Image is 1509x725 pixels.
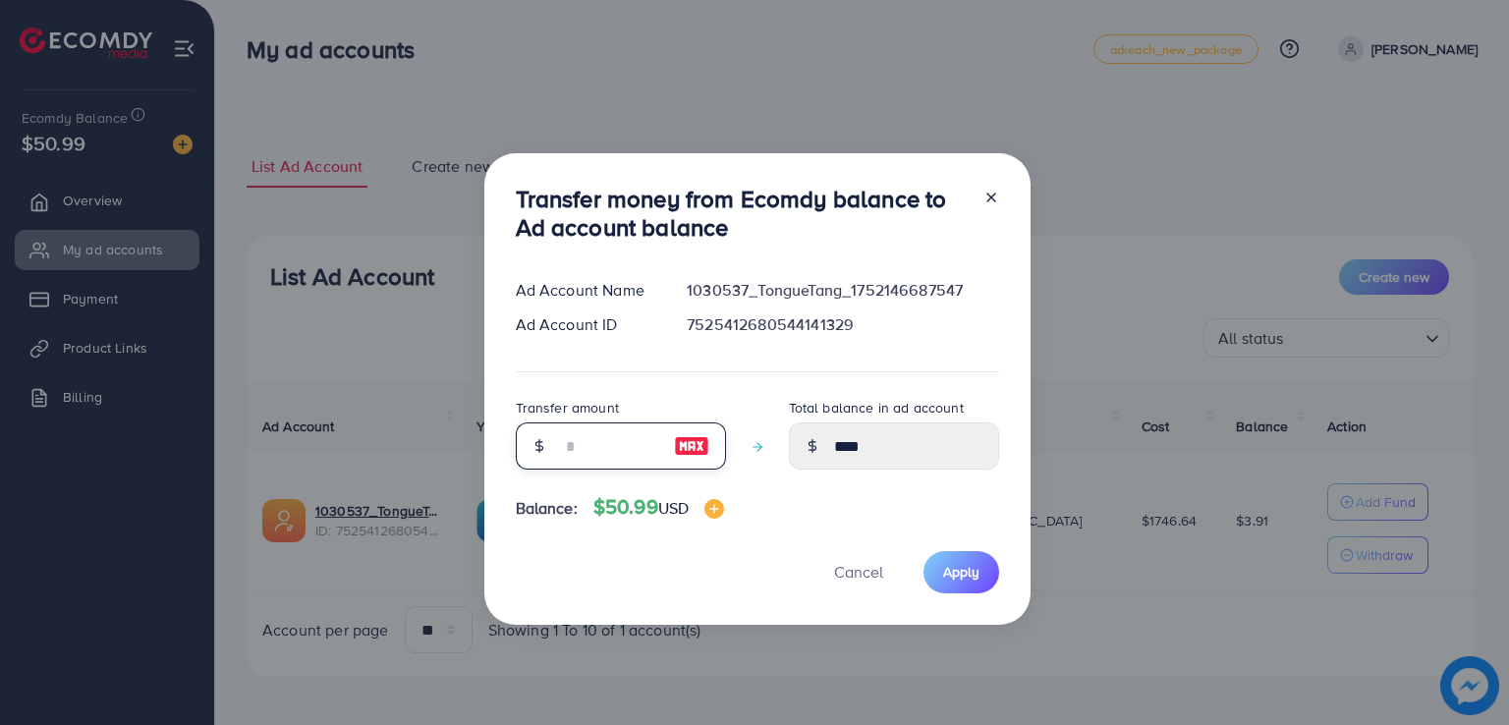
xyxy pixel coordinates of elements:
h3: Transfer money from Ecomdy balance to Ad account balance [516,185,968,242]
div: 1030537_TongueTang_1752146687547 [671,279,1014,302]
div: Ad Account Name [500,279,672,302]
span: Balance: [516,497,578,520]
button: Apply [923,551,999,593]
div: 7525412680544141329 [671,313,1014,336]
img: image [674,434,709,458]
span: Apply [943,562,979,582]
label: Total balance in ad account [789,398,964,418]
div: Ad Account ID [500,313,672,336]
img: image [704,499,724,519]
span: USD [658,497,689,519]
h4: $50.99 [593,495,724,520]
button: Cancel [810,551,908,593]
span: Cancel [834,561,883,583]
label: Transfer amount [516,398,619,418]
